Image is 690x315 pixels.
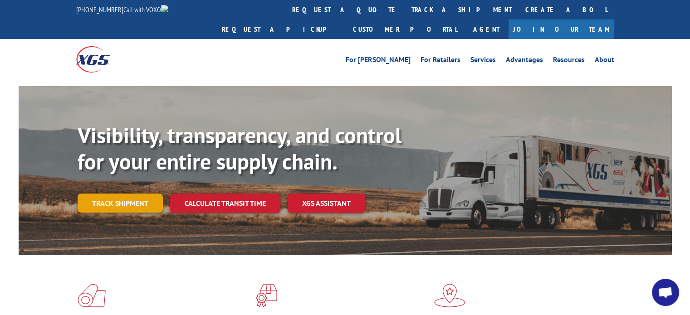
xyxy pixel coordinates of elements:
[595,56,614,66] a: About
[78,194,163,213] a: Track shipment
[509,19,614,39] a: Join Our Team
[652,279,679,306] div: Open chat
[215,19,346,39] a: Request a pickup
[346,56,411,66] a: For [PERSON_NAME]
[464,19,509,39] a: Agent
[78,284,106,307] img: xgs-icon-total-supply-chain-intelligence-red
[78,121,401,175] b: Visibility, transparency, and control for your entire supply chain.
[170,194,280,213] a: Calculate transit time
[256,284,277,307] img: xgs-icon-focused-on-flooring-red
[421,56,460,66] a: For Retailers
[553,56,585,66] a: Resources
[76,5,168,14] a: [PHONE_NUMBER]Call with VOXO
[506,56,543,66] a: Advantages
[288,194,365,213] a: XGS ASSISTANT
[470,56,496,66] a: Services
[161,5,168,12] img: icon.png
[123,5,161,14] span: Call with VOXO
[346,19,464,39] a: Customer Portal
[434,284,465,307] img: xgs-icon-flagship-distribution-model-red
